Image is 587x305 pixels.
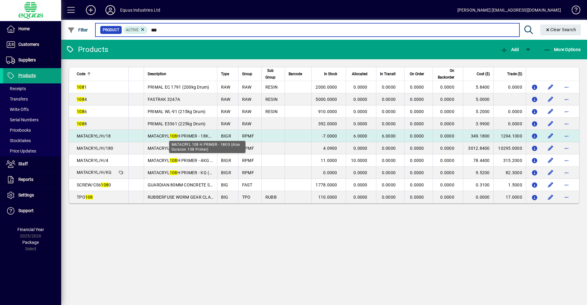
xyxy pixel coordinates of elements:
span: RUBBERFUSE WORM GEAR CLAMPS [148,195,220,200]
span: 10.0000 [351,158,367,163]
span: Pricebooks [6,128,31,133]
div: [PERSON_NAME] [EMAIL_ADDRESS][DOMAIN_NAME] [457,5,561,15]
span: 0.0000 [382,158,396,163]
span: 0.0000 [353,121,367,126]
span: Group [242,71,252,77]
span: Home [18,26,30,31]
span: 0.0000 [410,109,424,114]
span: Staff [18,161,28,166]
td: 315.2000 [493,154,526,167]
button: Edit [546,94,556,104]
span: 0.0000 [410,182,424,187]
td: 0.3100 [463,179,493,191]
button: Edit [546,107,556,116]
span: BIG [221,195,228,200]
a: Transfers [3,94,61,104]
span: 0.0000 [440,158,454,163]
span: MATACRYL/H/4 [77,158,108,163]
button: Edit [546,119,556,129]
span: More Options [544,47,581,52]
button: Profile [101,5,120,16]
div: Description [148,71,213,77]
span: Price Updates [6,149,36,153]
span: 0.0000 [353,182,367,187]
span: PRIMAL EC 1791 (200kg Drum) [148,85,209,90]
span: On Backorder [437,67,454,81]
span: 0.0000 [440,182,454,187]
div: Type [221,71,234,77]
span: 0.0000 [382,121,396,126]
span: Add [500,47,519,52]
span: BIG [221,182,228,187]
span: 0.0000 [410,170,424,175]
span: 0.0000 [323,170,337,175]
button: More options [562,82,571,92]
span: Reports [18,177,33,182]
a: Support [3,203,61,219]
span: 0.0000 [440,170,454,175]
span: 5000.0000 [316,97,337,102]
a: Receipts [3,83,61,94]
span: RAW [221,97,231,102]
span: RAW [242,109,252,114]
button: Filter [66,24,90,35]
div: Sub Group [265,67,281,81]
span: GUARDIAN 80MM CONCRETE SCREW (CS6 0) [148,182,244,187]
div: In Transit [380,71,401,77]
span: BIGR [221,134,231,138]
span: 0.0000 [382,97,396,102]
td: 349.1800 [463,130,493,142]
td: 9.5200 [463,167,493,179]
span: Description [148,71,166,77]
span: RESIN [265,85,278,90]
span: 0.0000 [440,121,454,126]
span: RAW [242,97,252,102]
em: 108 [77,109,84,114]
span: -7.0000 [322,134,337,138]
span: Settings [18,193,34,197]
a: Settings [3,188,61,203]
span: 0.0000 [440,109,454,114]
span: 0.0000 [382,182,396,187]
span: TPO [242,195,251,200]
a: Suppliers [3,53,61,68]
span: RPMF [242,158,254,163]
span: FAST [242,182,252,187]
div: Products [66,45,108,54]
button: Add [81,5,101,16]
a: Price Updates [3,146,61,156]
span: 4 [77,97,87,102]
em: 108 [170,158,177,163]
span: In Transit [380,71,396,77]
span: Products [18,73,36,78]
span: Serial Numbers [6,117,39,122]
span: Financial Year [17,227,44,232]
span: MATACRYL H PRIMER (180KG) (Also Duracon Primer) [148,146,266,151]
em: 108 [170,134,177,138]
span: 0.0000 [440,85,454,90]
span: PRIMAL WL-91 (215kg Drum) [148,109,205,114]
span: Write Offs [6,107,29,112]
td: 82.3000 [493,167,526,179]
span: RAW [221,85,231,90]
td: 1294.1000 [493,130,526,142]
span: In Stock [324,71,337,77]
button: Edit [546,156,556,165]
span: MATACRYL H PRIMER - KG (Also Duracon Primer) [148,170,258,175]
span: Filter [68,28,88,32]
button: Edit [546,143,556,153]
button: Edit [546,131,556,141]
em: 108 [170,170,177,175]
span: 6.0000 [382,134,396,138]
td: 0.0000 [493,118,526,130]
span: RAW [221,109,231,114]
span: 0.0000 [353,109,367,114]
span: 0.0000 [410,158,424,163]
a: Reports [3,172,61,187]
span: 8 [77,121,87,126]
td: 3.9900 [463,118,493,130]
em: 108 [77,97,84,102]
span: Stocktakes [6,138,31,143]
div: In Stock [315,71,343,77]
span: RPMF [242,170,254,175]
